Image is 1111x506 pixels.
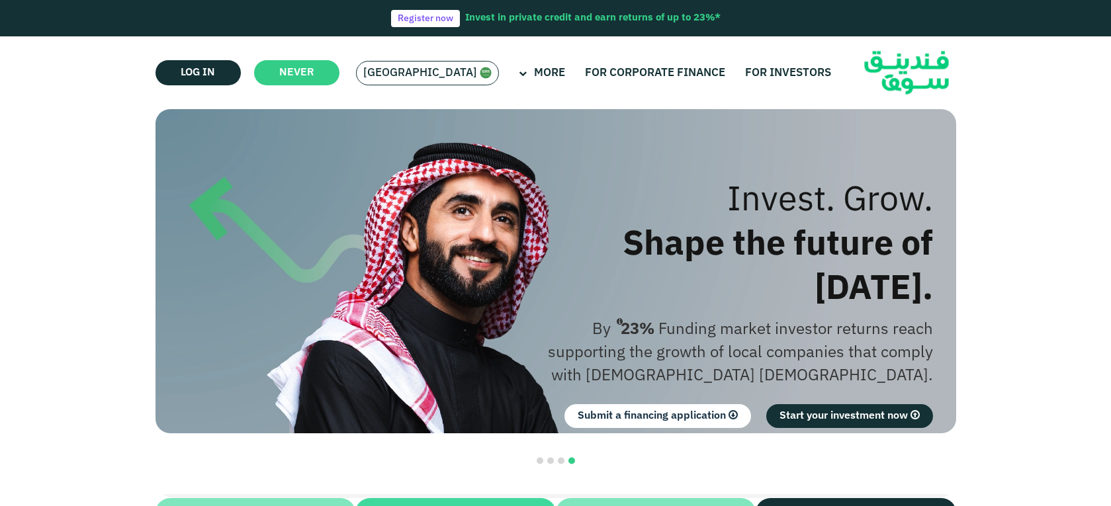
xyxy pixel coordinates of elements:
font: Shape the future of [DATE]. [623,229,933,306]
a: For investors [742,62,834,84]
font: [GEOGRAPHIC_DATA] [363,67,477,79]
a: Start your investment now [766,404,933,428]
a: Submit a financing application [564,404,751,428]
font: By supporting the growth of local companies that comply with [DEMOGRAPHIC_DATA] [DEMOGRAPHIC_DATA]. [548,322,933,384]
font: For corporate finance [585,67,725,79]
button: navigation [556,456,566,466]
a: Register now [391,10,460,27]
font: never [279,67,314,77]
font: More [534,67,565,79]
font: Invest. Grow. [727,185,933,218]
a: For corporate finance [582,62,729,84]
button: navigation [566,456,577,466]
button: navigation [545,456,556,466]
font: Register now [398,15,453,24]
font: For investors [745,67,831,79]
button: navigation [535,456,545,466]
i: 23% Internal Rate of Return (Expected) ~ 15% Net Return (Expected) [617,319,623,326]
font: 23% [621,322,654,337]
img: SA Flag [480,67,492,79]
font: Start your investment now [779,411,908,421]
a: Log in [156,60,241,85]
font: Log in [181,67,215,77]
font: Submit a financing application [578,411,726,421]
font: Invest in private credit and earn returns of up to 23%* [465,13,721,22]
font: Funding market investor returns reach [658,322,933,337]
img: Logo [842,40,971,106]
